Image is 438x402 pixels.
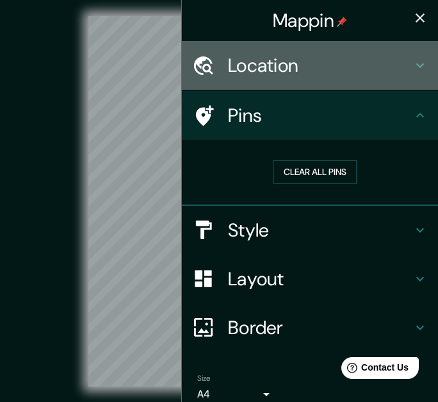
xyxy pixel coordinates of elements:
img: pin-icon.png [337,17,347,27]
div: Border [182,303,438,352]
h4: Pins [228,104,412,127]
h4: Mappin [273,9,347,32]
label: Size [197,373,211,383]
div: Location [182,41,438,90]
h4: Location [228,54,412,77]
div: Style [182,206,438,255]
h4: Style [228,219,412,242]
h4: Layout [228,267,412,290]
button: Clear all pins [273,160,357,184]
div: Pins [182,91,438,140]
div: Layout [182,255,438,303]
canvas: Map [88,16,350,387]
iframe: Help widget launcher [324,352,424,388]
h4: Border [228,316,412,339]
